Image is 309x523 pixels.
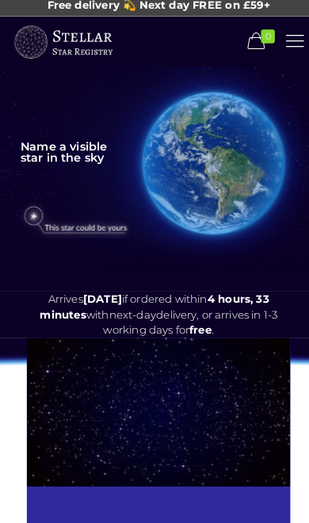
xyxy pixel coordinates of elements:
rs-layer: Name a visible star in the sky [13,144,105,186]
span: Free delivery 💫 Next day FREE on £59+ [46,5,263,17]
b: free [185,322,206,334]
span: [DATE] [81,292,119,304]
a: Buy a Star [12,27,111,67]
span: Arrives if ordered within with delivery, or arrives in 1-3 working days for . [39,292,270,334]
span: 0 [254,36,268,49]
img: star-could-be-yours.png [12,204,135,240]
span: next-day [106,307,152,319]
a: 0 [237,38,275,57]
img: 1 [26,336,283,481]
img: buyastar-logo-transparent [12,29,111,68]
